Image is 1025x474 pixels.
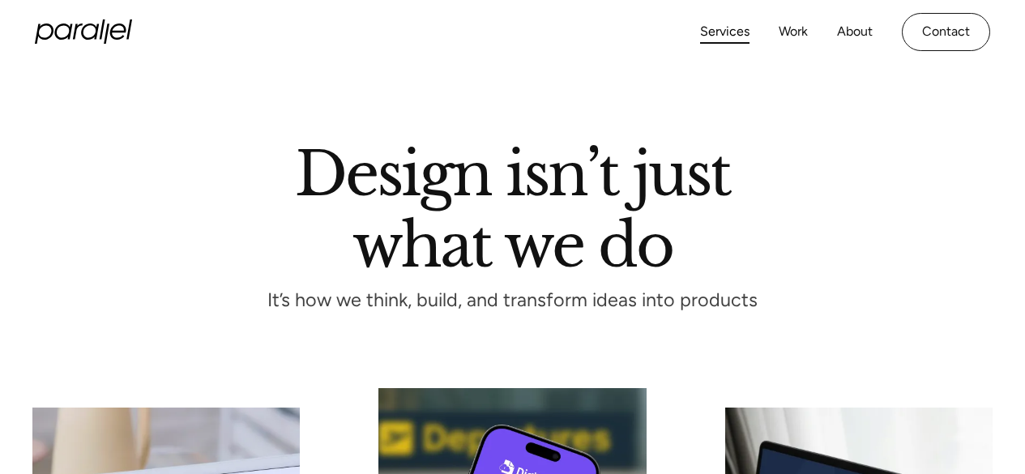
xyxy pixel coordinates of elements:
[902,13,990,51] a: Contact
[779,20,808,44] a: Work
[837,20,873,44] a: About
[700,20,750,44] a: Services
[35,19,132,44] a: home
[235,293,791,307] p: It’s how we think, build, and transform ideas into products
[295,145,731,267] h1: Design isn’t just what we do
